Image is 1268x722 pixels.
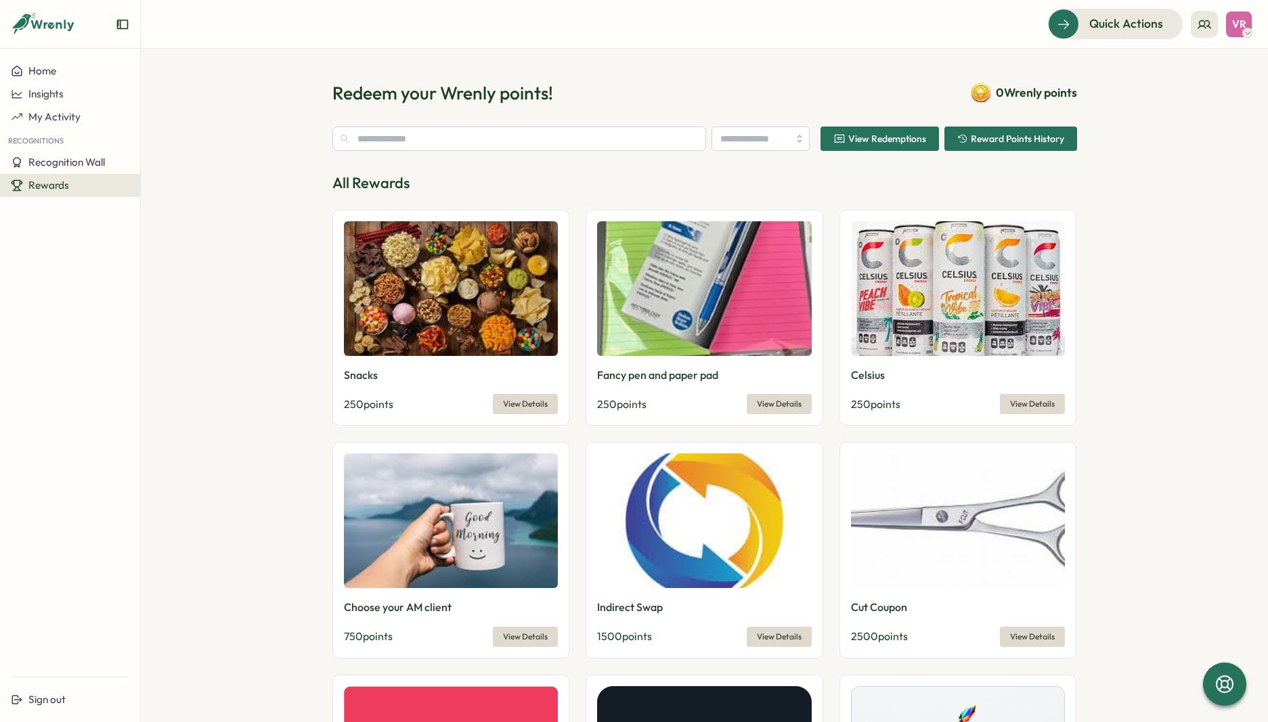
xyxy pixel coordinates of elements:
button: View Details [1000,394,1065,414]
img: Fancy pen and paper pad [597,221,812,356]
span: 250 points [597,397,647,411]
span: Insights [28,87,64,100]
button: View Details [493,627,558,647]
span: 2500 points [851,629,908,643]
img: Indirect Swap [597,453,812,588]
span: View Details [1010,627,1055,646]
span: View Details [1010,394,1055,413]
span: 0 Wrenly points [996,84,1077,101]
span: Recognition Wall [28,156,105,168]
span: View Details [757,394,802,413]
p: Fancy pen and paper pad [597,367,718,384]
p: Snacks [344,367,378,384]
button: View Details [747,394,812,414]
button: Quick Actions [1048,9,1183,39]
span: 250 points [851,397,900,411]
span: View Details [503,394,548,413]
button: View Details [747,627,812,647]
span: Sign out [28,693,66,706]
span: My Activity [28,110,81,123]
span: 750 points [344,629,393,643]
span: Reward Points History [971,134,1064,143]
p: Indirect Swap [597,599,663,616]
span: Home [28,64,56,77]
p: Choose your AM client [344,599,452,616]
span: VR [1232,18,1246,30]
img: Celsius [851,221,1066,356]
button: View Details [1000,627,1065,647]
span: Rewards [28,179,69,191]
button: View Details [493,394,558,414]
span: View Details [757,627,802,646]
span: View Redemptions [848,134,926,143]
span: View Details [503,627,548,646]
img: Choose your AM client [344,453,559,588]
span: Quick Actions [1089,15,1163,32]
button: VR [1226,12,1252,37]
button: View Redemptions [821,127,939,151]
p: Cut Coupon [851,599,907,616]
h1: Redeem your Wrenly points! [332,81,553,105]
span: 1500 points [597,629,652,643]
p: All Rewards [332,173,1077,194]
img: Cut Coupon [851,453,1066,588]
button: Expand sidebar [116,18,129,31]
span: 250 points [344,397,393,411]
img: Snacks [344,221,559,356]
button: Reward Points History [944,127,1077,151]
p: Celsius [851,367,885,384]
